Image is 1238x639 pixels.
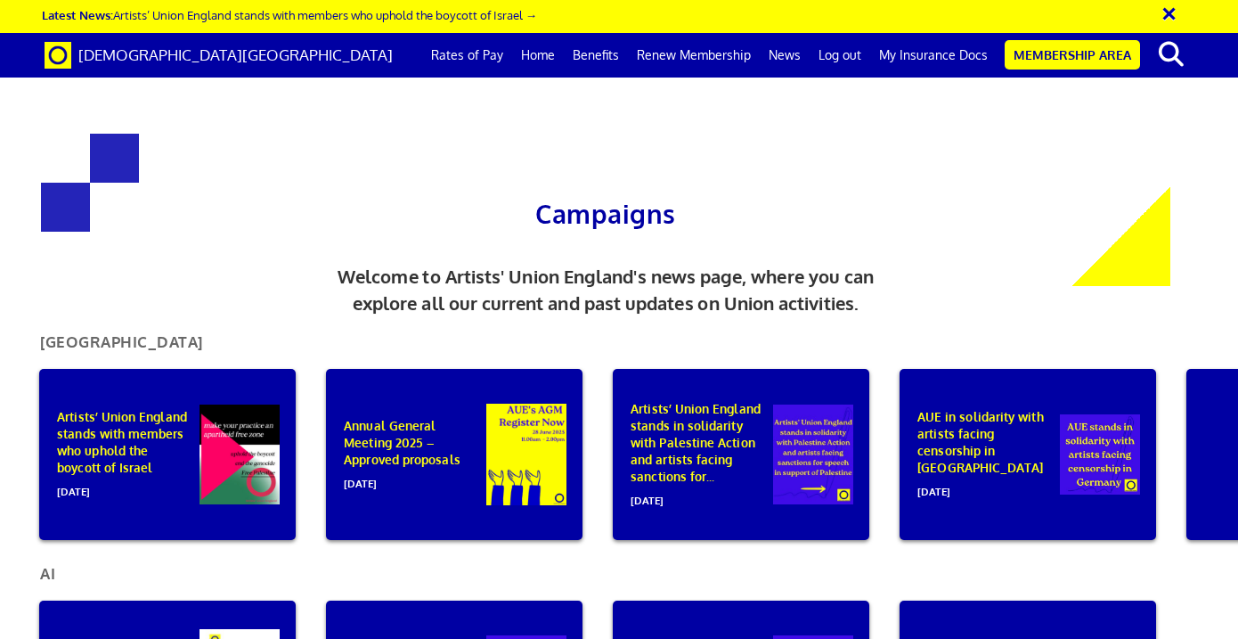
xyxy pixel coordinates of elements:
[535,198,675,230] span: Campaigns
[27,566,69,590] h2: AI
[26,369,309,540] a: Artists’ Union England stands with members who uphold the boycott of Israel[DATE]
[599,369,883,540] a: Artists’ Union England stands in solidarity with Palestine Action and artists facing sanctions fo...
[631,485,768,509] span: [DATE]
[42,7,113,22] strong: Latest News:
[57,476,194,500] span: [DATE]
[512,33,564,78] a: Home
[886,369,1169,540] a: AUE in solidarity with artists facing censorship in [GEOGRAPHIC_DATA][DATE]
[870,33,997,78] a: My Insurance Docs
[344,468,481,492] span: [DATE]
[57,408,194,500] p: Artists’ Union England stands with members who uphold the boycott of Israel
[628,33,760,78] a: Renew Membership
[917,476,1055,500] span: [DATE]
[631,400,768,509] p: Artists’ Union England stands in solidarity with Palestine Action and artists facing sanctions fo...
[78,45,393,64] span: [DEMOGRAPHIC_DATA][GEOGRAPHIC_DATA]
[564,33,628,78] a: Benefits
[760,33,810,78] a: News
[422,33,512,78] a: Rates of Pay
[42,7,537,22] a: Latest News:Artists’ Union England stands with members who uphold the boycott of Israel →
[810,33,870,78] a: Log out
[27,334,216,358] h2: [GEOGRAPHIC_DATA]
[344,417,481,492] p: Annual General Meeting 2025 – Approved proposals
[1144,36,1198,73] button: search
[1005,40,1140,70] a: Membership Area
[31,33,406,78] a: Brand [DEMOGRAPHIC_DATA][GEOGRAPHIC_DATA]
[313,369,596,540] a: Annual General Meeting 2025 – Approved proposals[DATE]
[315,263,897,317] p: Welcome to Artists' Union England's news page, where you can explore all our current and past upd...
[917,408,1055,500] p: AUE in solidarity with artists facing censorship in [GEOGRAPHIC_DATA]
